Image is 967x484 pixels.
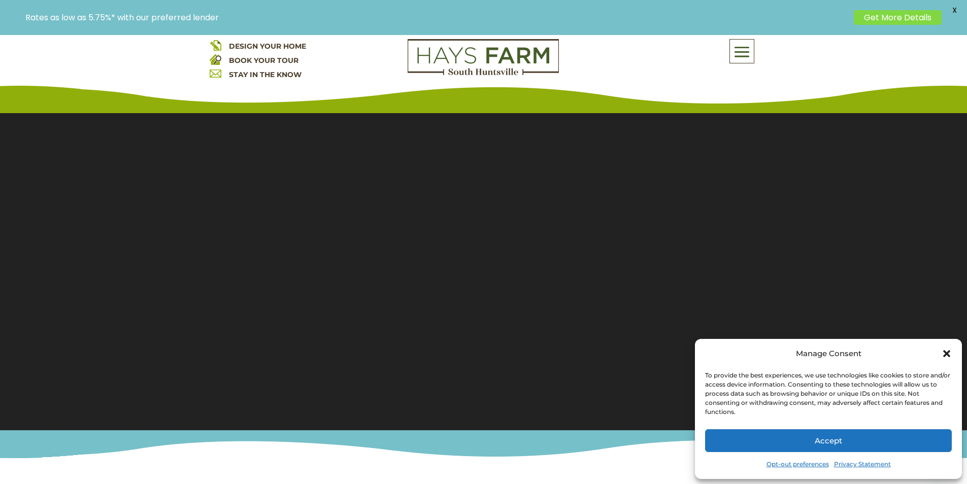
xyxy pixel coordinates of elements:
a: Get More Details [854,10,942,25]
a: Privacy Statement [834,457,891,471]
div: To provide the best experiences, we use technologies like cookies to store and/or access device i... [705,371,951,417]
img: book your home tour [210,53,221,65]
div: Manage Consent [796,347,861,361]
img: design your home [210,39,221,51]
a: Opt-out preferences [766,457,829,471]
a: hays farm homes huntsville development [408,68,559,78]
div: Close dialog [942,349,952,359]
a: STAY IN THE KNOW [229,70,302,79]
span: X [947,3,962,18]
a: DESIGN YOUR HOME [229,42,306,51]
button: Accept [705,429,952,452]
img: Logo [408,39,559,76]
a: BOOK YOUR TOUR [229,56,298,65]
p: Rates as low as 5.75%* with our preferred lender [25,13,849,22]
